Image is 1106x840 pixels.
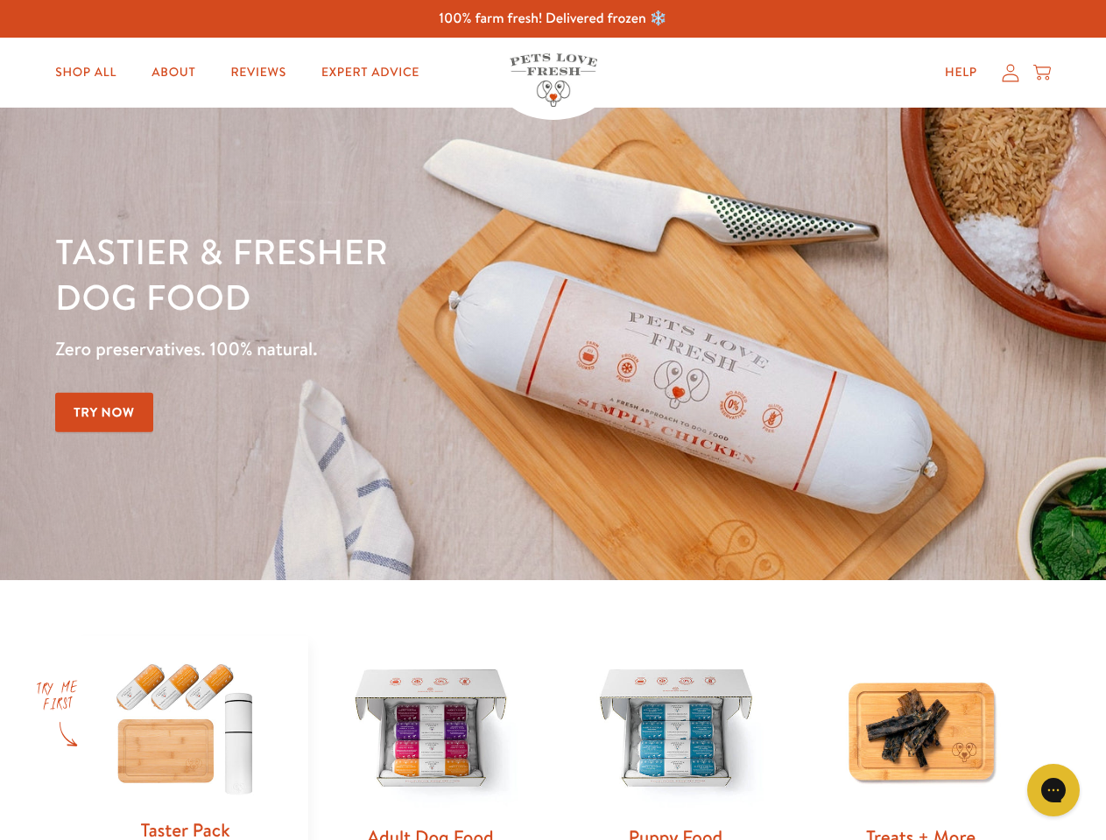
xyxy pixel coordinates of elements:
[1018,758,1088,822] iframe: Gorgias live chat messenger
[137,55,209,90] a: About
[510,53,597,107] img: Pets Love Fresh
[55,393,153,432] a: Try Now
[307,55,433,90] a: Expert Advice
[216,55,299,90] a: Reviews
[41,55,130,90] a: Shop All
[931,55,991,90] a: Help
[55,228,719,319] h1: Tastier & fresher dog food
[55,333,719,365] p: Zero preservatives. 100% natural.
